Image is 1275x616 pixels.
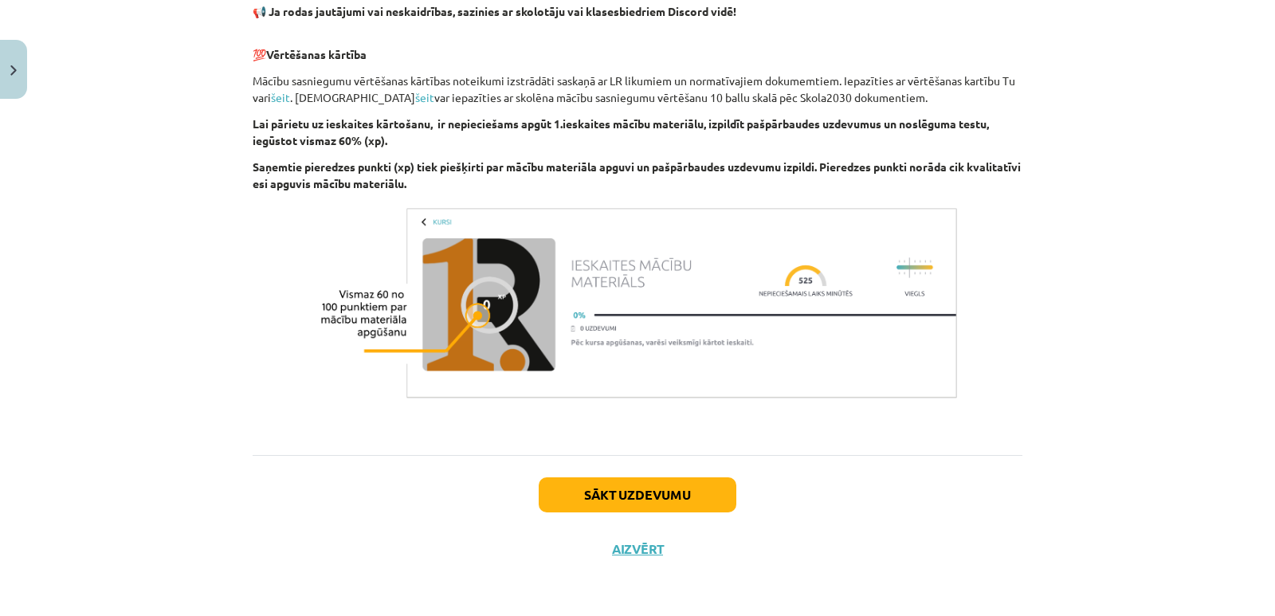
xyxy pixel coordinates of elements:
[266,47,367,61] b: Vērtēšanas kārtība
[253,4,736,18] strong: 📢 Ja rodas jautājumi vai neskaidrības, sazinies ar skolotāju vai klasesbiedriem Discord vidē!
[253,159,1021,190] b: Saņemtie pieredzes punkti (xp) tiek piešķirti par mācību materiāla apguvi un pašpārbaudes uzdevum...
[415,90,434,104] a: šeit
[539,477,736,512] button: Sākt uzdevumu
[253,73,1022,106] p: Mācību sasniegumu vērtēšanas kārtības noteikumi izstrādāti saskaņā ar LR likumiem un normatīvajie...
[271,90,290,104] a: šeit
[607,541,668,557] button: Aizvērt
[253,116,989,147] b: Lai pārietu uz ieskaites kārtošanu, ir nepieciešams apgūt 1.ieskaites mācību materiālu, izpildīt ...
[10,65,17,76] img: icon-close-lesson-0947bae3869378f0d4975bcd49f059093ad1ed9edebbc8119c70593378902aed.svg
[253,29,1022,63] p: 💯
